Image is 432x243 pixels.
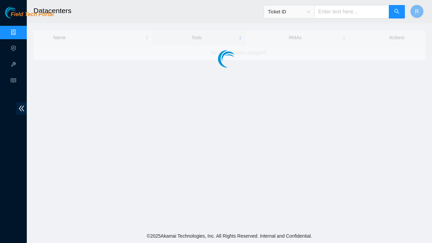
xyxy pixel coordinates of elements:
[394,9,400,15] span: search
[11,75,16,88] span: read
[5,7,34,18] img: Akamai Technologies
[11,11,54,18] span: Field Tech Portal
[16,102,27,115] span: double-left
[268,7,310,17] span: Ticket ID
[27,229,432,243] footer: © 2025 Akamai Technologies, Inc. All Rights Reserved. Internal and Confidential.
[5,12,54,21] a: Akamai TechnologiesField Tech Portal
[410,5,424,18] button: R
[389,5,405,18] button: search
[314,5,389,18] input: Enter text here...
[415,7,419,16] span: R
